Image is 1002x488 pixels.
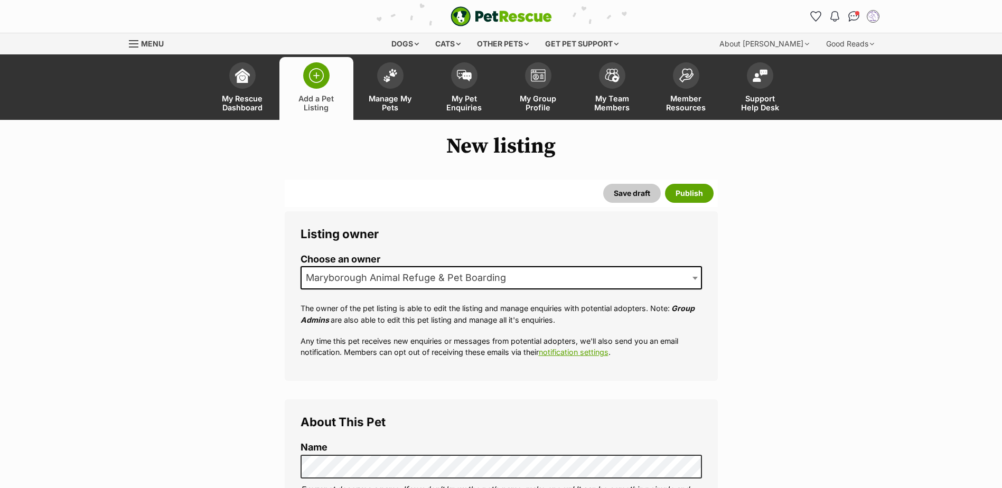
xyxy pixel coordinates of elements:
div: Cats [428,33,468,54]
p: Any time this pet receives new enquiries or messages from potential adopters, we'll also send you... [301,335,702,358]
span: Maryborough Animal Refuge & Pet Boarding [301,266,702,289]
a: Favourites [808,8,825,25]
div: About [PERSON_NAME] [712,33,817,54]
img: manage-my-pets-icon-02211641906a0b7f246fdf0571729dbe1e7629f14944591b6c1af311fb30b64b.svg [383,69,398,82]
a: notification settings [539,348,608,356]
span: About This Pet [301,415,386,429]
img: group-profile-icon-3fa3cf56718a62981997c0bc7e787c4b2cf8bcc04b72c1350f741eb67cf2f40e.svg [531,69,546,82]
div: Dogs [384,33,426,54]
img: chat-41dd97257d64d25036548639549fe6c8038ab92f7586957e7f3b1b290dea8141.svg [848,11,859,22]
span: My Team Members [588,94,636,112]
img: notifications-46538b983faf8c2785f20acdc204bb7945ddae34d4c08c2a6579f10ce5e182be.svg [830,11,839,22]
a: Member Resources [649,57,723,120]
label: Choose an owner [301,254,702,265]
div: Get pet support [538,33,626,54]
button: Publish [665,184,714,203]
a: My Pet Enquiries [427,57,501,120]
a: Conversations [846,8,863,25]
img: logo-e224e6f780fb5917bec1dbf3a21bbac754714ae5b6737aabdf751b685950b380.svg [451,6,552,26]
span: Support Help Desk [736,94,784,112]
em: Group Admins [301,304,695,324]
span: Menu [141,39,164,48]
a: Manage My Pets [353,57,427,120]
span: Manage My Pets [367,94,414,112]
img: add-pet-listing-icon-0afa8454b4691262ce3f59096e99ab1cd57d4a30225e0717b998d2c9b9846f56.svg [309,68,324,83]
div: Good Reads [819,33,882,54]
span: Member Resources [662,94,710,112]
span: My Group Profile [514,94,562,112]
span: Maryborough Animal Refuge & Pet Boarding [302,270,517,285]
a: PetRescue [451,6,552,26]
span: My Rescue Dashboard [219,94,266,112]
a: My Rescue Dashboard [205,57,279,120]
a: Menu [129,33,171,52]
span: Add a Pet Listing [293,94,340,112]
span: My Pet Enquiries [441,94,488,112]
img: pet-enquiries-icon-7e3ad2cf08bfb03b45e93fb7055b45f3efa6380592205ae92323e6603595dc1f.svg [457,70,472,81]
button: Save draft [603,184,661,203]
a: Add a Pet Listing [279,57,353,120]
img: Maryborough Animal Refuge & Pet Boarding profile pic [868,11,878,22]
a: My Group Profile [501,57,575,120]
span: Listing owner [301,227,379,241]
div: Other pets [470,33,536,54]
ul: Account quick links [808,8,882,25]
p: The owner of the pet listing is able to edit the listing and manage enquiries with potential adop... [301,303,702,325]
label: Name [301,442,702,453]
img: team-members-icon-5396bd8760b3fe7c0b43da4ab00e1e3bb1a5d9ba89233759b79545d2d3fc5d0d.svg [605,69,620,82]
button: Notifications [827,8,844,25]
button: My account [865,8,882,25]
img: help-desk-icon-fdf02630f3aa405de69fd3d07c3f3aa587a6932b1a1747fa1d2bba05be0121f9.svg [753,69,767,82]
a: Support Help Desk [723,57,797,120]
img: member-resources-icon-8e73f808a243e03378d46382f2149f9095a855e16c252ad45f914b54edf8863c.svg [679,68,694,82]
img: dashboard-icon-eb2f2d2d3e046f16d808141f083e7271f6b2e854fb5c12c21221c1fb7104beca.svg [235,68,250,83]
a: My Team Members [575,57,649,120]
